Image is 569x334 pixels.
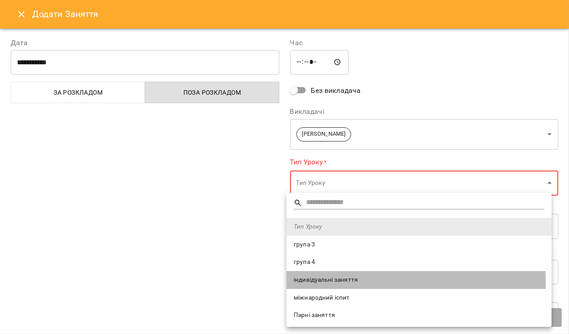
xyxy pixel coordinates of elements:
span: група 3 [294,240,544,249]
span: Тип Уроку [294,222,544,231]
span: група 4 [294,258,544,267]
span: Парні заняття [294,311,544,320]
span: міжнародний іспит [294,293,544,302]
span: індивідуальні заняття [294,276,544,284]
